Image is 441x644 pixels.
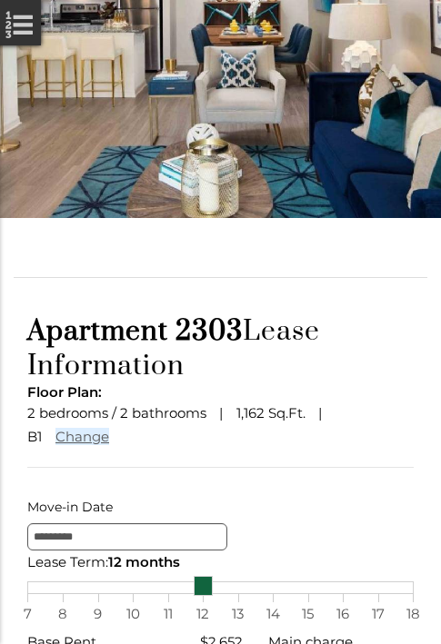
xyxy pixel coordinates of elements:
span: 1,162 [236,404,265,421]
span: 13 [229,602,247,626]
span: 7 [18,602,36,626]
span: 15 [299,602,317,626]
label: Move-in Date [27,495,414,519]
span: B1 [27,428,42,445]
div: Lease Term: [27,550,414,574]
span: 2 bedrooms / 2 bathrooms [27,404,206,421]
span: Apartment 2303 [27,314,243,349]
span: Floor Plan: [27,383,102,401]
a: Change [55,428,109,445]
input: Move-in Date edit selected 10/4/2025 [27,523,227,550]
h1: Lease Information [27,314,414,383]
span: 18 [404,602,422,626]
span: 11 [159,602,177,626]
span: 16 [334,602,352,626]
span: 8 [54,602,72,626]
span: Sq.Ft. [268,404,306,421]
span: 12 [194,602,212,626]
span: 10 [124,602,142,626]
span: 17 [369,602,387,626]
span: 12 months [108,553,180,570]
span: 14 [264,602,282,626]
span: 9 [89,602,107,626]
